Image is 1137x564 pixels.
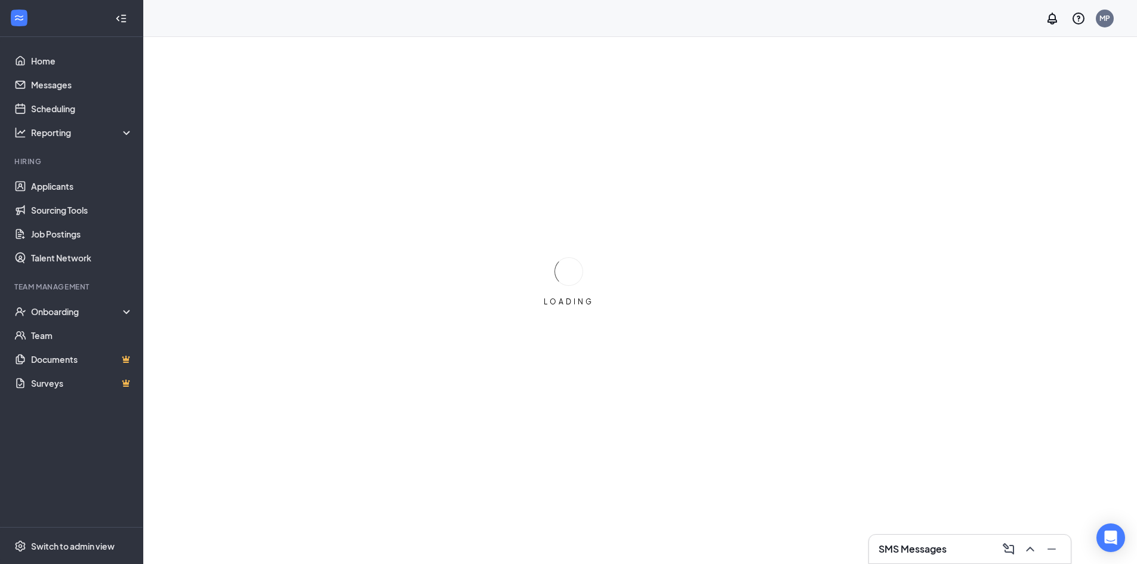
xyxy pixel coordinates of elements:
div: Team Management [14,282,131,292]
svg: WorkstreamLogo [13,12,25,24]
svg: Minimize [1044,542,1059,556]
div: LOADING [539,297,599,307]
a: Job Postings [31,222,133,246]
svg: Notifications [1045,11,1059,26]
svg: Collapse [115,13,127,24]
a: Sourcing Tools [31,198,133,222]
div: MP [1099,13,1110,23]
a: Scheduling [31,97,133,121]
a: Team [31,323,133,347]
a: Messages [31,73,133,97]
a: DocumentsCrown [31,347,133,371]
div: Open Intercom Messenger [1096,523,1125,552]
svg: Settings [14,540,26,552]
a: Home [31,49,133,73]
svg: ComposeMessage [1002,542,1016,556]
a: Applicants [31,174,133,198]
button: ChevronUp [1021,540,1040,559]
button: Minimize [1042,540,1061,559]
button: ComposeMessage [999,540,1018,559]
svg: ChevronUp [1023,542,1037,556]
svg: Analysis [14,127,26,138]
div: Reporting [31,127,134,138]
svg: UserCheck [14,306,26,318]
h3: SMS Messages [879,543,947,556]
div: Hiring [14,156,131,167]
div: Switch to admin view [31,540,115,552]
a: SurveysCrown [31,371,133,395]
svg: QuestionInfo [1071,11,1086,26]
div: Onboarding [31,306,123,318]
a: Talent Network [31,246,133,270]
